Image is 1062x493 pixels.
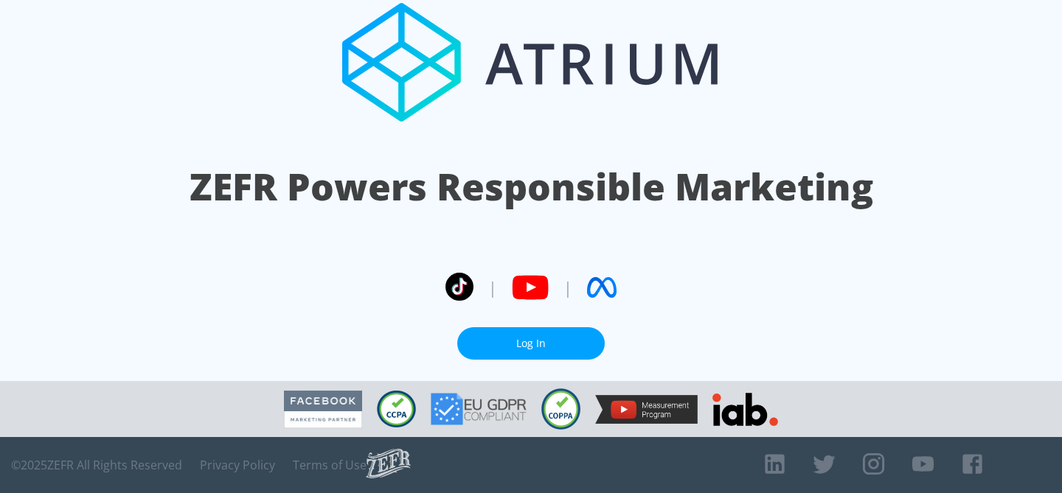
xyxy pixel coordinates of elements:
[284,391,362,428] img: Facebook Marketing Partner
[563,276,572,298] span: |
[200,458,275,472] a: Privacy Policy
[11,458,182,472] span: © 2025 ZEFR All Rights Reserved
[190,161,873,212] h1: ZEFR Powers Responsible Marketing
[431,393,527,425] img: GDPR Compliant
[377,391,416,427] img: CCPA Compliant
[457,327,605,360] a: Log In
[541,388,580,430] img: COPPA Compliant
[488,276,497,298] span: |
[293,458,367,472] a: Terms of Use
[595,395,698,424] img: YouTube Measurement Program
[712,393,778,426] img: IAB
